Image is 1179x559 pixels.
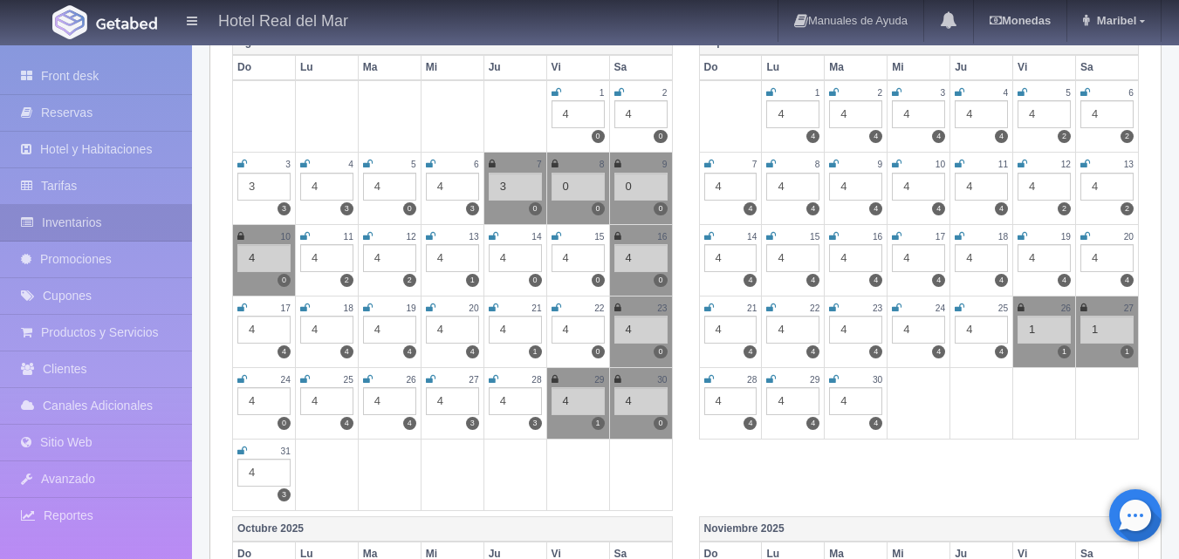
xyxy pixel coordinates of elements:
[281,375,291,385] small: 24
[806,274,819,287] label: 4
[592,274,605,287] label: 0
[654,417,667,430] label: 0
[932,345,945,358] label: 4
[363,387,416,415] div: 4
[869,417,882,430] label: 4
[892,173,945,201] div: 4
[1018,173,1071,201] div: 4
[747,232,757,242] small: 14
[340,345,353,358] label: 4
[699,55,762,80] th: Do
[704,316,757,344] div: 4
[1121,130,1134,143] label: 2
[594,375,604,385] small: 29
[594,303,604,313] small: 22
[941,88,946,98] small: 3
[995,202,1008,215] label: 4
[936,232,945,242] small: 17
[762,55,825,80] th: Lu
[825,55,888,80] th: Ma
[747,303,757,313] small: 21
[1013,55,1076,80] th: Vi
[426,244,479,272] div: 4
[529,345,542,358] label: 1
[466,345,479,358] label: 4
[403,345,416,358] label: 4
[281,303,291,313] small: 17
[744,345,757,358] label: 4
[466,417,479,430] label: 3
[955,316,1008,344] div: 4
[1061,232,1071,242] small: 19
[1018,316,1071,344] div: 1
[1061,303,1071,313] small: 26
[531,303,541,313] small: 21
[1061,160,1071,169] small: 12
[829,173,882,201] div: 4
[600,160,605,169] small: 8
[237,244,291,272] div: 4
[426,316,479,344] div: 4
[873,232,882,242] small: 16
[873,375,882,385] small: 30
[657,375,667,385] small: 30
[704,244,757,272] div: 4
[469,232,478,242] small: 13
[1058,130,1071,143] label: 2
[237,173,291,201] div: 3
[936,160,945,169] small: 10
[278,417,291,430] label: 0
[766,316,819,344] div: 4
[469,303,478,313] small: 20
[403,417,416,430] label: 4
[1080,173,1134,201] div: 4
[340,274,353,287] label: 2
[744,274,757,287] label: 4
[878,88,883,98] small: 2
[1121,274,1134,287] label: 4
[810,303,819,313] small: 22
[278,274,291,287] label: 0
[744,417,757,430] label: 4
[406,303,415,313] small: 19
[300,316,353,344] div: 4
[344,232,353,242] small: 11
[1121,202,1134,215] label: 2
[955,100,1008,128] div: 4
[552,244,605,272] div: 4
[529,202,542,215] label: 0
[704,387,757,415] div: 4
[829,316,882,344] div: 4
[614,387,668,415] div: 4
[614,316,668,344] div: 4
[300,173,353,201] div: 4
[995,130,1008,143] label: 4
[1124,303,1134,313] small: 27
[363,316,416,344] div: 4
[990,14,1051,27] b: Monedas
[406,232,415,242] small: 12
[531,232,541,242] small: 14
[806,130,819,143] label: 4
[592,202,605,215] label: 0
[614,244,668,272] div: 4
[657,303,667,313] small: 23
[531,375,541,385] small: 28
[936,303,945,313] small: 24
[829,244,882,272] div: 4
[537,160,542,169] small: 7
[592,345,605,358] label: 0
[406,375,415,385] small: 26
[654,202,667,215] label: 0
[592,130,605,143] label: 0
[892,100,945,128] div: 4
[489,244,542,272] div: 4
[1058,274,1071,287] label: 4
[552,387,605,415] div: 4
[932,130,945,143] label: 4
[1018,100,1071,128] div: 4
[426,387,479,415] div: 4
[594,232,604,242] small: 15
[869,202,882,215] label: 4
[878,160,883,169] small: 9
